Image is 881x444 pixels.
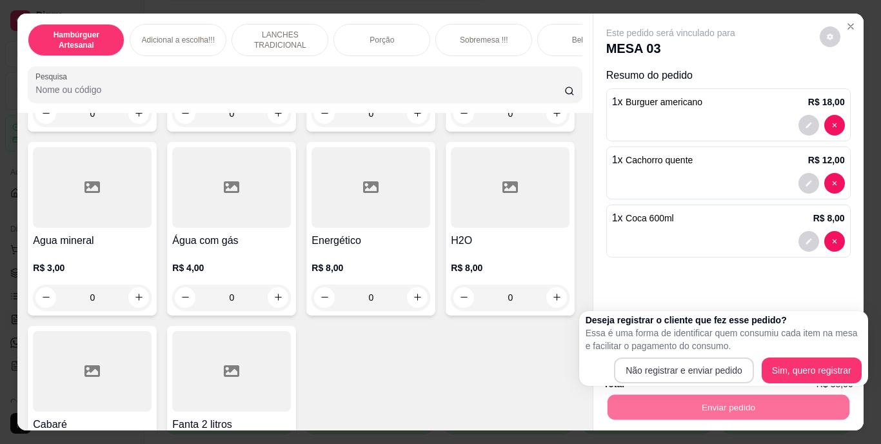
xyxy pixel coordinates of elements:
[606,39,735,57] p: MESA 03
[39,30,114,50] p: Hambúrguer Artesanal
[626,155,693,165] span: Cachorro quente
[824,173,845,194] button: decrease-product-quantity
[626,213,674,223] span: Coca 600ml
[762,358,862,383] button: Sim, quero registrar
[33,233,152,248] h4: Agua mineral
[572,35,600,45] p: Bebidas
[35,103,56,124] button: decrease-product-quantity
[128,103,149,124] button: increase-product-quantity
[312,261,430,274] p: R$ 8,00
[824,115,845,136] button: decrease-product-quantity
[840,16,861,37] button: Close
[451,261,569,274] p: R$ 8,00
[268,103,288,124] button: increase-product-quantity
[314,287,335,308] button: decrease-product-quantity
[128,287,149,308] button: increase-product-quantity
[607,395,849,420] button: Enviar pedido
[546,287,567,308] button: increase-product-quantity
[35,71,72,82] label: Pesquisa
[172,261,291,274] p: R$ 4,00
[612,152,693,168] p: 1 x
[606,26,735,39] p: Este pedido será vinculado para
[407,103,428,124] button: increase-product-quantity
[175,103,195,124] button: decrease-product-quantity
[175,287,195,308] button: decrease-product-quantity
[370,35,394,45] p: Porção
[614,358,754,383] button: Não registrar e enviar pedido
[243,30,317,50] p: LANCHES TRADICIONAL
[798,115,819,136] button: decrease-product-quantity
[813,212,845,225] p: R$ 8,00
[808,154,845,166] p: R$ 12,00
[451,233,569,248] h4: H2O
[808,96,845,108] p: R$ 18,00
[453,287,474,308] button: decrease-product-quantity
[35,287,56,308] button: decrease-product-quantity
[172,233,291,248] h4: Água com gás
[798,231,819,252] button: decrease-product-quantity
[798,173,819,194] button: decrease-product-quantity
[606,68,851,83] p: Resumo do pedido
[172,417,291,432] h4: Fanta 2 litros
[142,35,215,45] p: Adicional a escolha!!!
[407,287,428,308] button: increase-product-quantity
[824,231,845,252] button: decrease-product-quantity
[820,26,840,47] button: decrease-product-quantity
[586,314,862,327] h2: Deseja registrar o cliente que fez esse pedido?
[453,103,474,124] button: decrease-product-quantity
[612,210,674,226] p: 1 x
[33,261,152,274] p: R$ 3,00
[268,287,288,308] button: increase-product-quantity
[314,103,335,124] button: decrease-product-quantity
[612,94,702,110] p: 1 x
[33,417,152,432] h4: Cabaré
[312,233,430,248] h4: Energético
[35,83,564,96] input: Pesquisa
[460,35,508,45] p: Sobremesa !!!
[586,327,862,352] p: Essa é uma forma de identificar quem consumiu cada item na mesa e facilitar o pagamento do consumo.
[546,103,567,124] button: increase-product-quantity
[626,97,702,107] span: Burguer americano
